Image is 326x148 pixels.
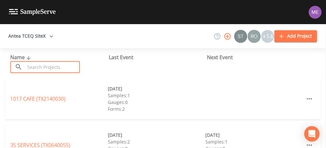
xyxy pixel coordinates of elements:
[108,132,205,138] div: [DATE]
[108,138,205,145] div: Samples: 2
[234,30,247,43] div: Stan Porter
[108,92,205,99] div: Samples: 1
[207,53,305,61] div: Next Event
[108,85,205,92] div: [DATE]
[9,9,56,15] img: logo
[247,30,261,43] div: Rodolfo Ramirez
[309,6,322,19] img: d4d65db7c401dd99d63b7ad86343d265
[261,30,274,43] div: +14
[108,106,205,112] div: Forms: 2
[304,126,320,142] div: Open Intercom Messenger
[274,30,317,42] button: Add Project
[10,54,32,61] span: Name
[205,132,303,138] div: [DATE]
[205,138,303,145] div: Samples: 1
[25,61,80,73] input: Search Projects
[109,53,207,61] div: Last Event
[234,30,247,43] img: c0670e89e469b6405363224a5fca805c
[10,95,65,102] a: 1017 CAFE (TX2140030)
[108,99,205,106] div: Gauges: 0
[6,30,56,42] button: Antea TCEQ SiteX
[248,30,261,43] img: 7e5c62b91fde3b9fc00588adc1700c9a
